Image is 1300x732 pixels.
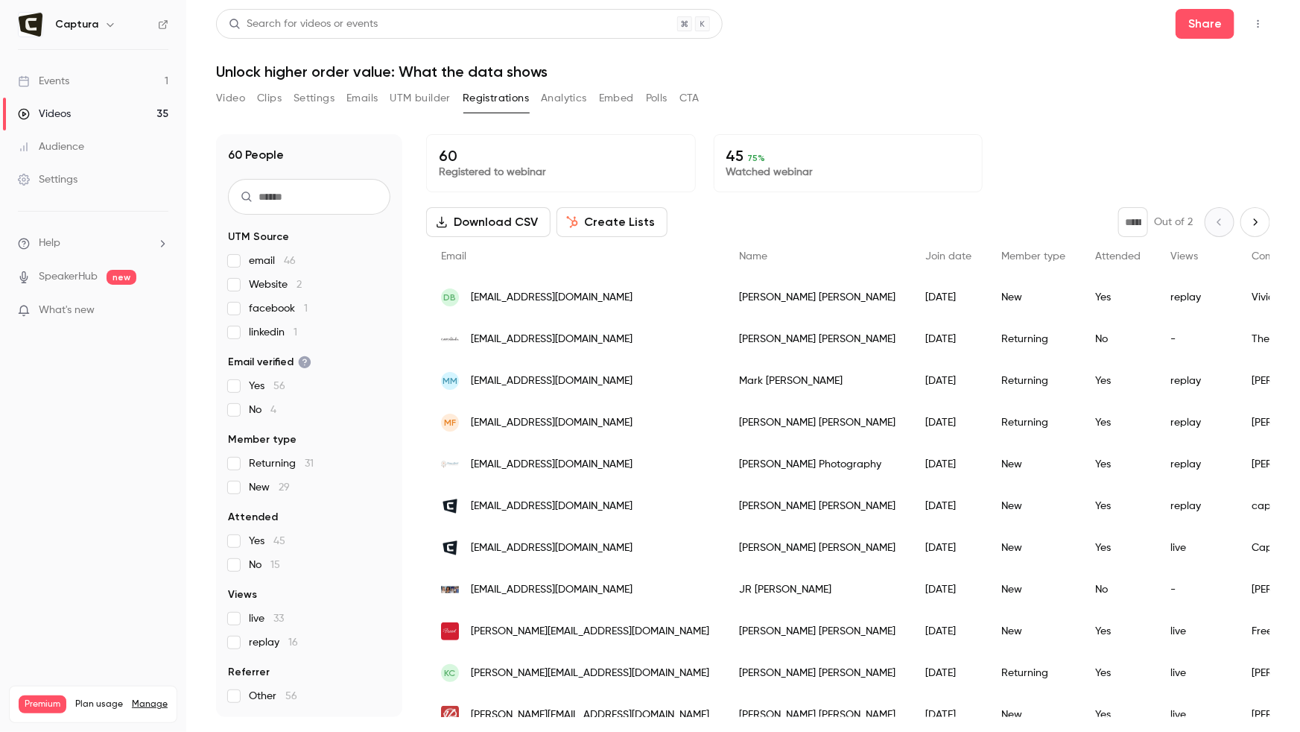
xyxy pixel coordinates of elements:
div: Yes [1080,277,1155,318]
span: Member type [228,432,297,447]
div: Returning [986,652,1080,694]
div: New [986,610,1080,652]
span: [EMAIL_ADDRESS][DOMAIN_NAME] [471,540,632,556]
button: Next page [1240,207,1270,237]
div: live [1155,527,1237,569]
div: Audience [18,139,84,154]
span: 45 [273,536,285,546]
span: Plan usage [75,698,123,710]
span: [EMAIL_ADDRESS][DOMAIN_NAME] [471,415,632,431]
div: Yes [1080,444,1155,485]
div: New [986,527,1080,569]
div: [DATE] [910,610,986,652]
span: 56 [285,691,297,701]
div: New [986,485,1080,527]
div: Videos [18,107,71,122]
div: [PERSON_NAME] [PERSON_NAME] [724,318,910,360]
li: help-dropdown-opener [18,236,168,251]
span: replay [249,635,298,650]
span: Email [441,251,466,262]
p: Out of 2 [1154,215,1193,230]
p: 45 [726,147,971,165]
span: What's new [39,303,95,318]
span: new [107,270,136,285]
div: Yes [1080,360,1155,402]
iframe: Noticeable Trigger [150,304,168,318]
span: 2 [297,280,302,290]
span: New [249,480,290,495]
button: Embed [599,86,634,110]
button: Share [1176,9,1234,39]
div: New [986,569,1080,610]
span: 31 [305,458,314,469]
section: facet-groups [228,230,390,704]
button: Settings [294,86,334,110]
div: replay [1155,360,1237,402]
span: Join date [925,251,971,262]
button: Registrations [463,86,529,110]
div: replay [1155,485,1237,527]
div: [DATE] [910,360,986,402]
span: Referrer [228,665,270,680]
span: Views [228,587,257,602]
span: Attended [228,510,278,525]
span: 29 [279,482,290,493]
h1: 60 People [228,146,284,164]
img: freedphoto.com [441,622,459,640]
div: replay [1155,444,1237,485]
a: Manage [132,698,168,710]
h1: Unlock higher order value: What the data shows [216,63,1270,81]
div: Search for videos or events [229,16,378,32]
span: Member type [1001,251,1065,262]
span: [EMAIL_ADDRESS][DOMAIN_NAME] [471,373,632,389]
span: No [249,403,276,417]
button: CTA [679,86,700,110]
div: - [1155,569,1237,610]
div: [PERSON_NAME] [PERSON_NAME] [724,527,910,569]
div: [PERSON_NAME] [PERSON_NAME] [724,610,910,652]
span: [EMAIL_ADDRESS][DOMAIN_NAME] [471,499,632,514]
div: live [1155,610,1237,652]
button: Analytics [541,86,587,110]
span: Help [39,236,60,251]
div: live [1155,652,1237,694]
div: Returning [986,360,1080,402]
span: Name [739,251,767,262]
span: Views [1170,251,1198,262]
div: [DATE] [910,569,986,610]
span: email [249,253,296,268]
p: Registered to webinar [439,165,683,180]
div: [PERSON_NAME] [PERSON_NAME] [724,652,910,694]
div: Yes [1080,527,1155,569]
span: Returning [249,456,314,471]
div: No [1080,318,1155,360]
p: 60 [439,147,683,165]
div: [DATE] [910,652,986,694]
button: Top Bar Actions [1246,12,1270,36]
h6: Captura [55,17,98,32]
div: [DATE] [910,318,986,360]
div: JR [PERSON_NAME] [724,569,910,610]
img: vernonphoto.com [441,706,459,724]
div: [DATE] [910,402,986,444]
span: live [249,611,284,626]
button: Create Lists [557,207,668,237]
span: 1 [294,327,297,338]
div: New [986,444,1080,485]
span: 46 [284,256,296,266]
div: New [986,277,1080,318]
button: UTM builder [390,86,451,110]
button: Polls [646,86,668,110]
div: Settings [18,172,77,187]
button: Video [216,86,245,110]
span: KC [445,666,456,680]
div: [DATE] [910,277,986,318]
div: Yes [1080,610,1155,652]
button: Clips [257,86,282,110]
div: Yes [1080,485,1155,527]
span: UTM Source [228,230,289,244]
span: Website [249,277,302,292]
span: 4 [270,405,276,415]
span: Premium [19,695,66,713]
span: Attended [1095,251,1141,262]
